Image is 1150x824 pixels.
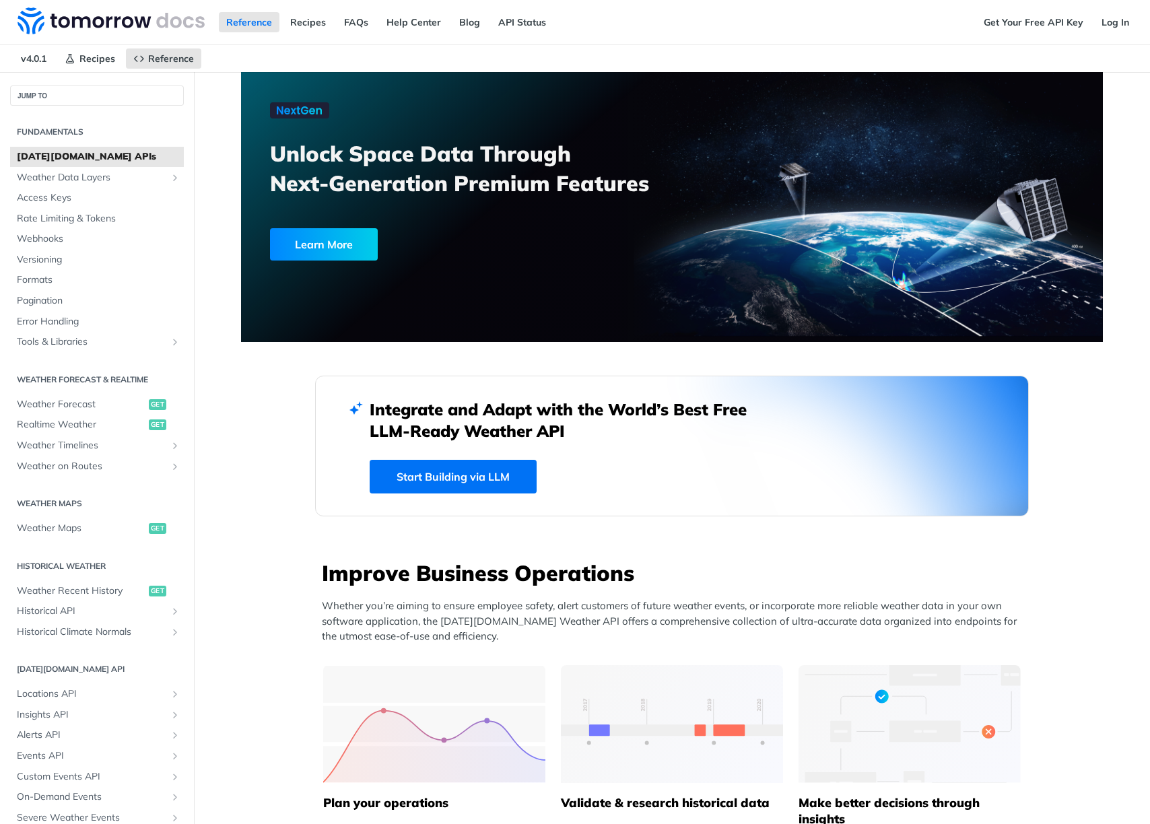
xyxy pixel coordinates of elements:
[10,684,184,704] a: Locations APIShow subpages for Locations API
[10,601,184,621] a: Historical APIShow subpages for Historical API
[17,398,145,411] span: Weather Forecast
[10,374,184,386] h2: Weather Forecast & realtime
[170,606,180,617] button: Show subpages for Historical API
[10,126,184,138] h2: Fundamentals
[17,191,180,205] span: Access Keys
[170,792,180,802] button: Show subpages for On-Demand Events
[370,399,767,442] h2: Integrate and Adapt with the World’s Best Free LLM-Ready Weather API
[10,85,184,106] button: JUMP TO
[337,12,376,32] a: FAQs
[170,172,180,183] button: Show subpages for Weather Data Layers
[370,460,537,493] a: Start Building via LLM
[10,147,184,167] a: [DATE][DOMAIN_NAME] APIs
[170,710,180,720] button: Show subpages for Insights API
[17,253,180,267] span: Versioning
[10,250,184,270] a: Versioning
[79,53,115,65] span: Recipes
[57,48,123,69] a: Recipes
[10,787,184,807] a: On-Demand EventsShow subpages for On-Demand Events
[148,53,194,65] span: Reference
[17,687,166,701] span: Locations API
[17,770,166,784] span: Custom Events API
[561,665,783,783] img: 13d7ca0-group-496-2.svg
[170,771,180,782] button: Show subpages for Custom Events API
[10,746,184,766] a: Events APIShow subpages for Events API
[17,522,145,535] span: Weather Maps
[18,7,205,34] img: Tomorrow.io Weather API Docs
[10,188,184,208] a: Access Keys
[17,315,180,329] span: Error Handling
[126,48,201,69] a: Reference
[561,795,783,811] h5: Validate & research historical data
[10,497,184,510] h2: Weather Maps
[270,228,603,261] a: Learn More
[149,419,166,430] span: get
[270,102,329,118] img: NextGen
[17,150,180,164] span: [DATE][DOMAIN_NAME] APIs
[17,418,145,432] span: Realtime Weather
[170,751,180,761] button: Show subpages for Events API
[170,627,180,638] button: Show subpages for Historical Climate Normals
[10,622,184,642] a: Historical Climate NormalsShow subpages for Historical Climate Normals
[17,232,180,246] span: Webhooks
[10,209,184,229] a: Rate Limiting & Tokens
[10,332,184,352] a: Tools & LibrariesShow subpages for Tools & Libraries
[17,335,166,349] span: Tools & Libraries
[170,730,180,741] button: Show subpages for Alerts API
[170,689,180,699] button: Show subpages for Locations API
[323,795,545,811] h5: Plan your operations
[10,291,184,311] a: Pagination
[10,456,184,477] a: Weather on RoutesShow subpages for Weather on Routes
[10,767,184,787] a: Custom Events APIShow subpages for Custom Events API
[17,439,166,452] span: Weather Timelines
[323,665,545,783] img: 39565e8-group-4962x.svg
[452,12,487,32] a: Blog
[10,436,184,456] a: Weather TimelinesShow subpages for Weather Timelines
[170,813,180,823] button: Show subpages for Severe Weather Events
[149,586,166,596] span: get
[10,270,184,290] a: Formats
[10,229,184,249] a: Webhooks
[13,48,54,69] span: v4.0.1
[17,749,166,763] span: Events API
[270,228,378,261] div: Learn More
[170,337,180,347] button: Show subpages for Tools & Libraries
[322,558,1029,588] h3: Improve Business Operations
[10,560,184,572] h2: Historical Weather
[17,605,166,618] span: Historical API
[10,394,184,415] a: Weather Forecastget
[10,725,184,745] a: Alerts APIShow subpages for Alerts API
[10,168,184,188] a: Weather Data LayersShow subpages for Weather Data Layers
[17,212,180,226] span: Rate Limiting & Tokens
[10,518,184,539] a: Weather Mapsget
[17,584,145,598] span: Weather Recent History
[219,12,279,32] a: Reference
[149,399,166,410] span: get
[149,523,166,534] span: get
[10,312,184,332] a: Error Handling
[799,665,1021,783] img: a22d113-group-496-32x.svg
[17,171,166,184] span: Weather Data Layers
[10,663,184,675] h2: [DATE][DOMAIN_NAME] API
[976,12,1091,32] a: Get Your Free API Key
[283,12,333,32] a: Recipes
[322,598,1029,644] p: Whether you’re aiming to ensure employee safety, alert customers of future weather events, or inc...
[10,581,184,601] a: Weather Recent Historyget
[270,139,687,198] h3: Unlock Space Data Through Next-Generation Premium Features
[10,705,184,725] a: Insights APIShow subpages for Insights API
[17,708,166,722] span: Insights API
[170,461,180,472] button: Show subpages for Weather on Routes
[17,460,166,473] span: Weather on Routes
[1094,12,1137,32] a: Log In
[17,294,180,308] span: Pagination
[17,728,166,742] span: Alerts API
[379,12,448,32] a: Help Center
[10,415,184,435] a: Realtime Weatherget
[17,273,180,287] span: Formats
[17,625,166,639] span: Historical Climate Normals
[17,790,166,804] span: On-Demand Events
[170,440,180,451] button: Show subpages for Weather Timelines
[491,12,553,32] a: API Status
